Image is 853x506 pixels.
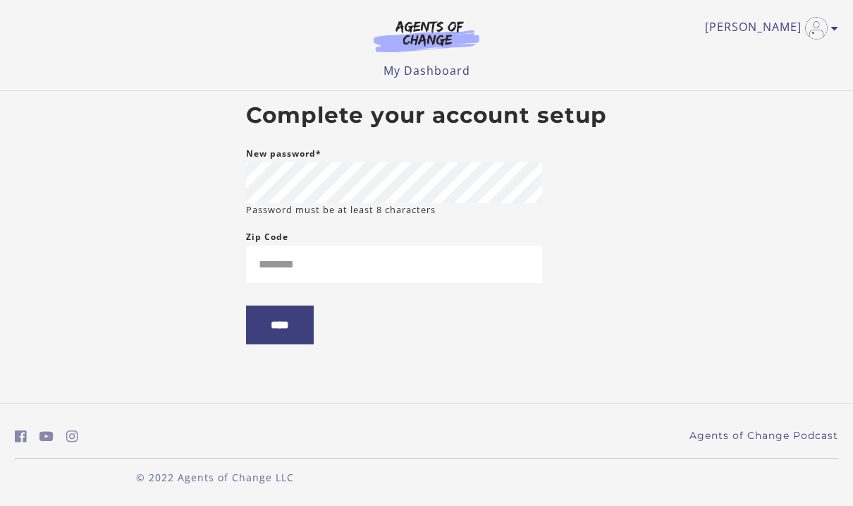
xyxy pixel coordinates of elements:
[15,430,27,443] i: https://www.facebook.com/groups/aswbtestprep (Open in a new window)
[705,17,831,40] a: Toggle menu
[39,430,54,443] i: https://www.youtube.com/c/AgentsofChangeTestPrepbyMeaganMitchell (Open in a new window)
[15,470,415,485] p: © 2022 Agents of Change LLC
[66,426,78,447] a: https://www.instagram.com/agentsofchangeprep/ (Open in a new window)
[246,102,607,129] h2: Complete your account setup
[246,229,288,246] label: Zip Code
[246,203,436,217] small: Password must be at least 8 characters
[39,426,54,447] a: https://www.youtube.com/c/AgentsofChangeTestPrepbyMeaganMitchell (Open in a new window)
[246,145,321,162] label: New password*
[383,63,470,78] a: My Dashboard
[359,20,494,52] img: Agents of Change Logo
[15,426,27,447] a: https://www.facebook.com/groups/aswbtestprep (Open in a new window)
[66,430,78,443] i: https://www.instagram.com/agentsofchangeprep/ (Open in a new window)
[689,428,838,443] a: Agents of Change Podcast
